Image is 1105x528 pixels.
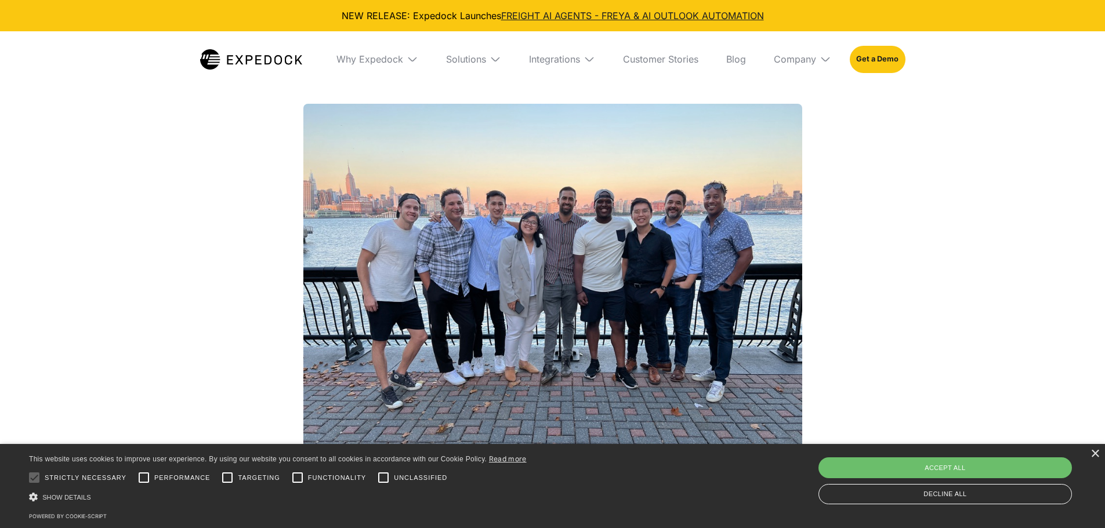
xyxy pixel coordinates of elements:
[850,46,905,72] a: Get a Demo
[154,473,211,483] span: Performance
[29,513,107,519] a: Powered by cookie-script
[1047,472,1105,528] iframe: Chat Widget
[437,31,510,87] div: Solutions
[42,494,91,501] span: Show details
[9,9,1096,22] div: NEW RELEASE: Expedock Launches
[520,31,604,87] div: Integrations
[446,53,486,65] div: Solutions
[327,31,427,87] div: Why Expedock
[765,31,840,87] div: Company
[1090,450,1099,458] div: Close
[238,473,280,483] span: Targeting
[529,53,580,65] div: Integrations
[29,455,487,463] span: This website uses cookies to improve user experience. By using our website you consent to all coo...
[818,457,1072,478] div: Accept all
[489,454,527,463] a: Read more
[717,31,755,87] a: Blog
[774,53,816,65] div: Company
[614,31,708,87] a: Customer Stories
[501,10,764,21] a: FREIGHT AI AGENTS - FREYA & AI OUTLOOK AUTOMATION
[303,104,802,478] img: Co-founders Jig Young and Jeff Tan of Expedock.com with Sales Team
[308,473,366,483] span: Functionality
[29,491,527,503] div: Show details
[818,484,1072,504] div: Decline all
[336,53,403,65] div: Why Expedock
[394,473,447,483] span: Unclassified
[45,473,126,483] span: Strictly necessary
